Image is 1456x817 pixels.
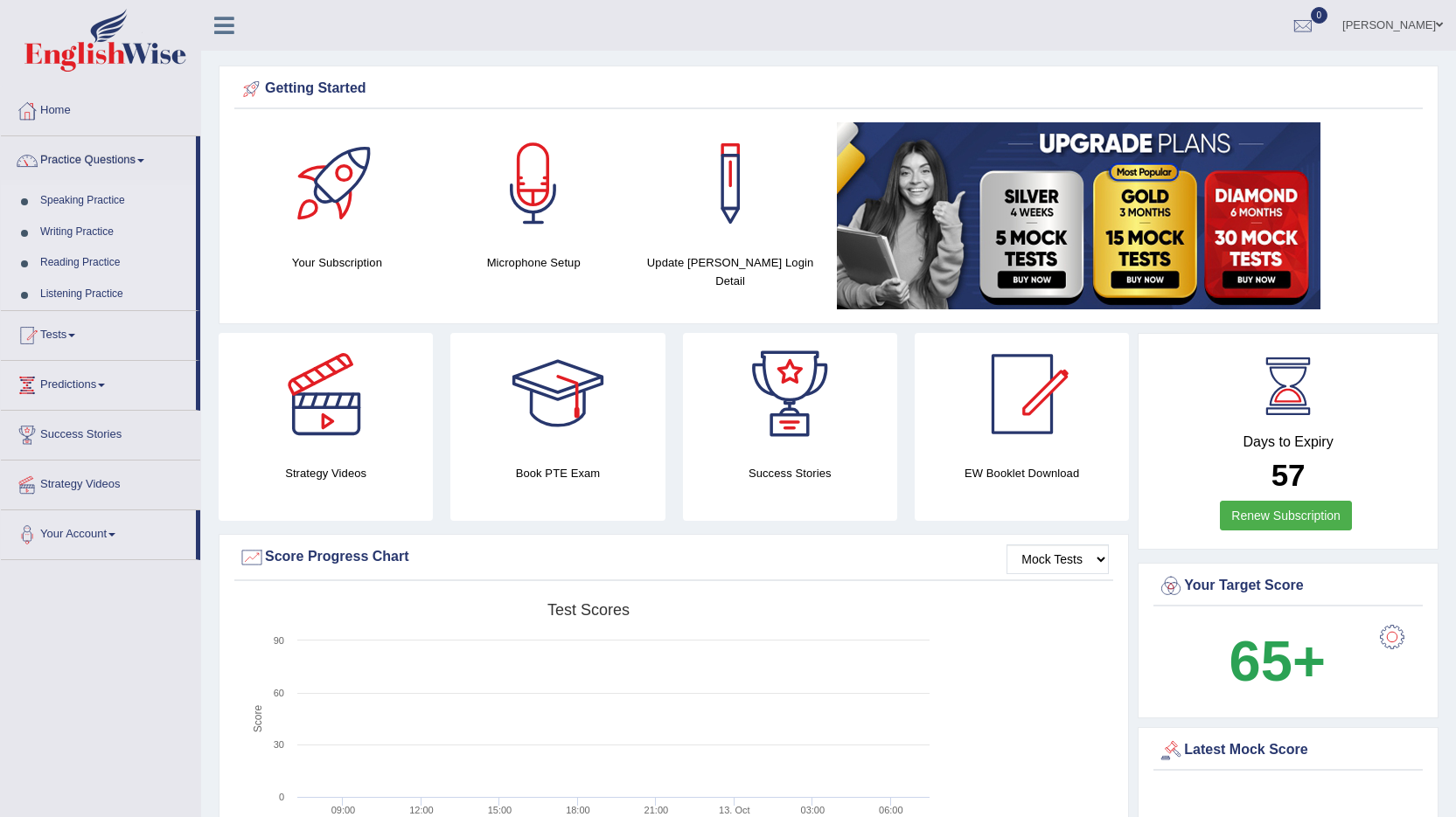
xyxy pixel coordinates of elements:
[239,76,1418,102] div: Getting Started
[801,805,826,815] text: 03:00
[1158,434,1418,450] h4: Days to Expiry
[247,253,427,272] h4: Your Subscription
[915,464,1129,482] h4: EW Booklet Download
[219,464,433,482] h4: Strategy Videos
[1,411,200,454] a: Success Stories
[719,805,749,815] tspan: 13. Oct
[879,805,903,815] text: 06:00
[32,217,196,248] a: Writing Practice
[279,792,284,802] text: 0
[837,122,1320,309] img: small5.jpg
[1271,458,1306,492] b: 57
[444,253,624,272] h4: Microphone Setup
[644,805,669,815] text: 21:00
[1,460,200,504] a: Strategy Videos
[450,464,665,482] h4: Book PTE Exam
[566,805,590,815] text: 18:00
[331,805,356,815] text: 09:00
[1158,737,1418,764] div: Latest Mock Score
[1230,629,1326,693] b: 65+
[1220,501,1352,530] a: Renew Subscription
[274,688,284,698] text: 60
[274,635,284,646] text: 90
[683,464,897,482] h4: Success Stories
[641,253,820,290] h4: Update [PERSON_NAME] Login Detail
[1311,7,1328,24] span: 0
[1,361,196,405] a: Predictions
[1,136,196,180] a: Practice Questions
[1,311,196,355] a: Tests
[274,739,284,750] text: 30
[1,87,200,130] a: Home
[409,805,434,815] text: 12:00
[32,247,196,279] a: Reading Practice
[488,805,512,815] text: 15:00
[32,279,196,310] a: Listening Practice
[547,601,630,619] tspan: Test scores
[239,544,1109,571] div: Score Progress Chart
[32,185,196,217] a: Speaking Practice
[1,510,196,554] a: Your Account
[1158,573,1418,599] div: Your Target Score
[252,705,264,733] tspan: Score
